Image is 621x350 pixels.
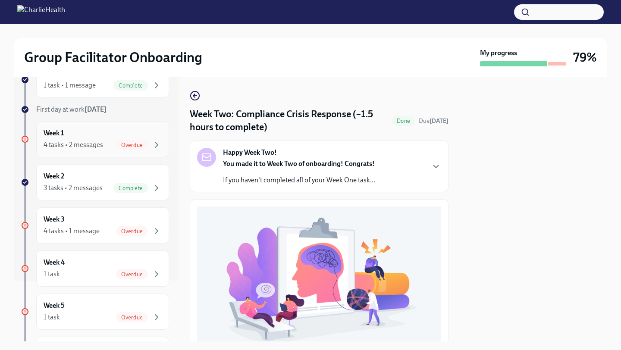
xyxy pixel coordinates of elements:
div: 1 task [44,269,60,279]
strong: My progress [480,48,517,58]
span: Overdue [116,314,148,321]
a: Week 41 taskOverdue [21,250,169,287]
a: First day at work[DATE] [21,105,169,114]
h6: Week 3 [44,215,65,224]
h6: Week 4 [44,258,65,267]
h2: Group Facilitator Onboarding [24,49,202,66]
h3: 79% [573,50,597,65]
span: Overdue [116,142,148,148]
div: 3 tasks • 2 messages [44,183,103,193]
strong: [DATE] [85,105,107,113]
img: CharlieHealth [17,5,65,19]
div: 1 task [44,312,60,322]
span: First day at work [36,105,107,113]
h6: Week 1 [44,128,64,138]
p: If you haven't completed all of your Week One task... [223,175,375,185]
span: Overdue [116,228,148,234]
a: Week 51 taskOverdue [21,294,169,330]
a: Week 23 tasks • 2 messagesComplete [21,164,169,200]
strong: Happy Week Two! [223,148,277,157]
h6: Week 5 [44,301,65,310]
span: Due [419,117,448,125]
span: Done [392,118,415,124]
span: Overdue [116,271,148,278]
strong: You made it to Week Two of onboarding! Congrats! [223,159,375,168]
div: 4 tasks • 2 messages [44,140,103,150]
h4: Week Two: Compliance Crisis Response (~1.5 hours to complete) [190,108,388,134]
strong: [DATE] [430,117,448,125]
span: Complete [113,82,148,89]
span: July 21st, 2025 09:00 [419,117,448,125]
a: Week 34 tasks • 1 messageOverdue [21,207,169,244]
a: Week 14 tasks • 2 messagesOverdue [21,121,169,157]
span: Complete [113,185,148,191]
div: 1 task • 1 message [44,81,96,90]
div: 4 tasks • 1 message [44,226,100,236]
h6: Week 2 [44,172,64,181]
a: Week -11 task • 1 messageComplete [21,62,169,98]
